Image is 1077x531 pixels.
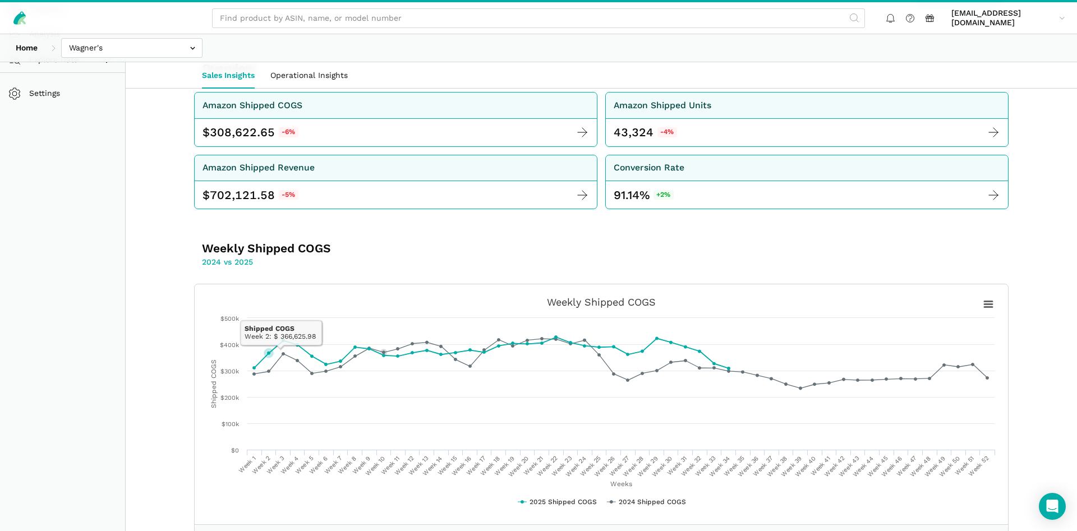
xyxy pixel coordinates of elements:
[564,455,588,478] tspan: Week 24
[651,455,674,478] tspan: Week 30
[938,455,961,478] tspan: Week 50
[550,455,573,478] tspan: Week 23
[294,455,315,475] tspan: Week 5
[202,256,530,268] p: 2024 vs 2025
[766,455,789,478] tspan: Week 38
[809,455,832,477] tspan: Week 41
[794,455,817,478] tspan: Week 40
[967,455,990,478] tspan: Week 52
[220,315,239,322] text: $500k
[666,455,688,477] tspan: Week 31
[194,62,263,88] a: Sales Insights
[909,455,932,478] tspan: Week 48
[622,455,645,478] tspan: Week 28
[493,455,516,477] tspan: Week 19
[8,38,45,58] a: Home
[231,447,239,454] text: $0
[279,455,300,475] tspan: Week 4
[393,455,416,477] tspan: Week 12
[614,161,684,175] div: Conversion Rate
[852,455,875,478] tspan: Week 44
[251,455,271,475] tspan: Week 2
[279,190,298,200] span: -5%
[222,421,239,428] text: $100k
[708,455,731,478] tspan: Week 34
[951,8,1055,28] span: [EMAIL_ADDRESS][DOMAIN_NAME]
[436,455,459,477] tspan: Week 15
[954,455,976,477] tspan: Week 51
[507,455,530,478] tspan: Week 20
[450,455,472,477] tspan: Week 16
[202,124,210,140] span: $
[737,455,760,478] tspan: Week 36
[308,455,329,475] tspan: Week 6
[479,455,501,477] tspan: Week 18
[680,455,703,478] tspan: Week 32
[364,455,386,477] tspan: Week 10
[265,455,286,475] tspan: Week 3
[465,455,487,477] tspan: Week 17
[279,127,298,137] span: -6%
[880,455,904,478] tspan: Week 46
[421,455,444,477] tspan: Week 14
[522,455,545,477] tspan: Week 21
[202,161,315,175] div: Amazon Shipped Revenue
[536,455,559,478] tspan: Week 22
[657,127,677,137] span: -4%
[722,455,745,478] tspan: Week 35
[614,187,674,203] div: 91.14%
[837,455,861,478] tspan: Week 43
[610,480,632,488] tspan: Weeks
[608,455,631,478] tspan: Week 27
[210,359,218,408] tspan: Shipped COGS
[614,124,653,140] div: 43,324
[653,190,674,200] span: +2%
[337,455,357,475] tspan: Week 8
[237,455,257,474] tspan: Week 1
[323,455,343,475] tspan: Week 7
[593,455,616,478] tspan: Week 26
[947,6,1069,30] a: [EMAIL_ADDRESS][DOMAIN_NAME]
[866,455,890,478] tspan: Week 45
[61,38,202,58] input: Wagner's
[605,92,1009,147] a: Amazon Shipped Units 43,324 -4%
[263,62,356,88] a: Operational Insights
[202,187,210,203] span: $
[752,455,775,478] tspan: Week 37
[694,455,717,478] tspan: Week 33
[220,368,239,375] text: $300k
[579,455,602,478] tspan: Week 25
[636,455,660,478] tspan: Week 29
[530,498,597,506] tspan: 2025 Shipped COGS
[210,124,275,140] span: 308,622.65
[220,341,239,349] text: $400k
[202,241,530,256] h3: Weekly Shipped COGS
[210,187,275,203] span: 702,121.58
[619,498,686,506] tspan: 2024 Shipped COGS
[220,394,239,401] text: $200k
[194,155,597,210] a: Amazon Shipped Revenue $ 702,121.58 -5%
[923,455,947,478] tspan: Week 49
[614,99,711,113] div: Amazon Shipped Units
[547,296,656,308] tspan: Weekly Shipped COGS
[1039,493,1066,520] div: Open Intercom Messenger
[605,155,1009,210] a: Conversion Rate 91.14%+2%
[407,455,430,477] tspan: Week 13
[351,455,372,475] tspan: Week 9
[823,455,846,478] tspan: Week 42
[379,455,401,476] tspan: Week 11
[895,455,918,478] tspan: Week 47
[202,99,302,113] div: Amazon Shipped COGS
[194,92,597,147] a: Amazon Shipped COGS $ 308,622.65 -6%
[212,8,865,28] input: Find product by ASIN, name, or model number
[780,455,803,478] tspan: Week 39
